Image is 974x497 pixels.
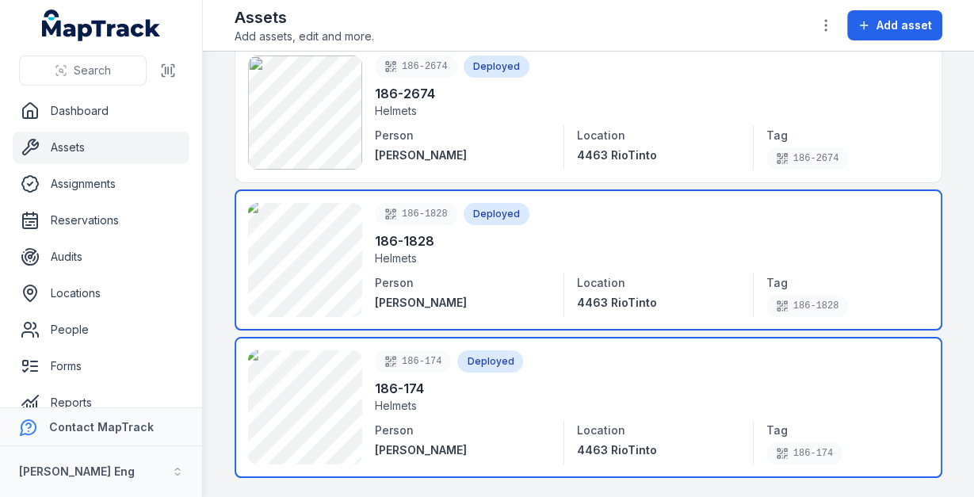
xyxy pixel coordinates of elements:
[375,442,551,458] a: [PERSON_NAME]
[766,442,842,465] div: 186-174
[13,314,189,346] a: People
[766,295,849,317] div: 186-1828
[13,95,189,127] a: Dashboard
[74,63,111,78] span: Search
[13,277,189,309] a: Locations
[577,148,657,162] span: 4463 RioTinto
[235,6,374,29] h2: Assets
[13,387,189,419] a: Reports
[577,147,727,163] a: 4463 RioTinto
[577,442,727,458] a: 4463 RioTinto
[577,295,727,311] a: 4463 RioTinto
[235,29,374,44] span: Add assets, edit and more.
[13,205,189,236] a: Reservations
[847,10,942,40] button: Add asset
[375,295,551,311] a: [PERSON_NAME]
[42,10,161,41] a: MapTrack
[49,420,154,434] strong: Contact MapTrack
[577,296,657,309] span: 4463 RioTinto
[19,55,147,86] button: Search
[13,132,189,163] a: Assets
[13,350,189,382] a: Forms
[766,147,849,170] div: 186-2674
[877,17,932,33] span: Add asset
[577,443,657,457] span: 4463 RioTinto
[13,168,189,200] a: Assignments
[13,241,189,273] a: Audits
[375,147,551,163] a: [PERSON_NAME]
[19,465,135,478] strong: [PERSON_NAME] Eng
